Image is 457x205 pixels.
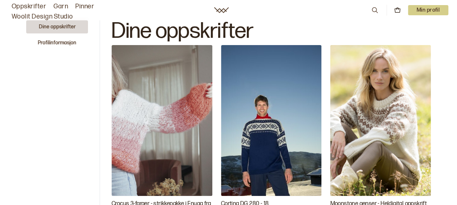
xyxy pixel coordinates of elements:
a: Woolit [214,7,229,13]
img: Bitten Eriksen i 1956Cortina DG 280 - 18 [221,45,322,196]
a: Woolit Design Studio [12,12,73,22]
img: Camilla PihlMoonstone genser - Heldigital oppskrift fra Camilla Pihl Collection [330,45,431,196]
button: Profilinformasjon [26,36,88,49]
img: Camilla PihlCrocus 3-farger - strikkepakke i Fnugg fra Camilla Pihl Collection [112,45,212,196]
a: Oppskrifter [12,1,46,12]
a: Garn [53,1,68,12]
button: Dine oppskrifter [26,20,88,33]
p: Min profil [408,5,449,15]
button: User dropdown [408,5,449,15]
a: Pinner [75,1,94,12]
h1: Dine oppskrifter [112,20,431,42]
